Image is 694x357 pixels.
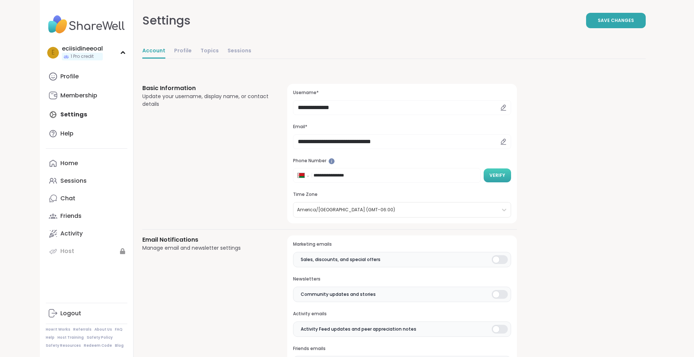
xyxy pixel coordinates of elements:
a: Sessions [46,172,127,190]
a: Account [142,44,165,59]
div: Profile [60,72,79,81]
div: Settings [142,12,191,29]
span: e [52,48,55,57]
div: Host [60,247,74,255]
a: How It Works [46,327,70,332]
div: Manage email and newsletter settings [142,244,270,252]
h3: Email Notifications [142,235,270,244]
a: Safety Policy [87,335,113,340]
h3: Username* [293,90,511,96]
span: Save Changes [598,17,634,24]
a: Host Training [57,335,84,340]
div: Chat [60,194,75,202]
h3: Newsletters [293,276,511,282]
a: About Us [94,327,112,332]
div: Activity [60,230,83,238]
a: Help [46,125,127,142]
button: Save Changes [586,13,646,28]
h3: Friends emails [293,346,511,352]
h3: Time Zone [293,191,511,198]
iframe: Spotlight [329,158,335,164]
h3: Activity emails [293,311,511,317]
h3: Marketing emails [293,241,511,248]
a: Host [46,242,127,260]
div: Logout [60,309,81,317]
span: Activity Feed updates and peer appreciation notes [301,326,416,332]
a: Sessions [228,44,251,59]
a: Profile [46,68,127,85]
span: Verify [489,172,505,179]
a: Logout [46,305,127,322]
div: Friends [60,212,82,220]
a: Referrals [73,327,91,332]
a: Redeem Code [84,343,112,348]
span: Sales, discounts, and special offers [301,256,380,263]
a: Friends [46,207,127,225]
img: ShareWell Nav Logo [46,12,127,37]
a: Blog [115,343,124,348]
a: Profile [174,44,192,59]
a: Chat [46,190,127,207]
a: Help [46,335,55,340]
div: Membership [60,92,97,100]
h3: Basic Information [142,84,270,93]
span: Community updates and stories [301,291,376,298]
button: Verify [484,168,511,182]
div: Sessions [60,177,87,185]
div: Update your username, display name, or contact details [142,93,270,108]
div: Help [60,130,74,138]
a: Home [46,155,127,172]
div: Home [60,159,78,167]
a: Activity [46,225,127,242]
a: Membership [46,87,127,104]
span: 1 Pro credit [71,53,94,60]
a: FAQ [115,327,123,332]
div: eciisidineeoal [62,45,103,53]
a: Safety Resources [46,343,81,348]
h3: Phone Number [293,158,511,164]
a: Topics [200,44,219,59]
h3: Email* [293,124,511,130]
